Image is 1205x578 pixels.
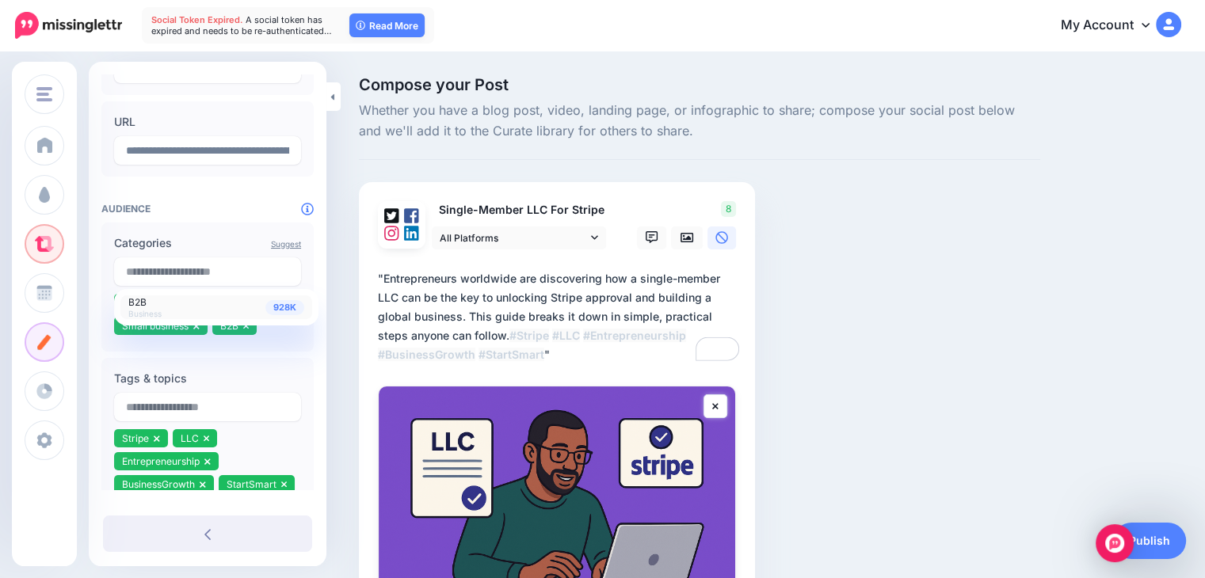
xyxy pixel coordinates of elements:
[378,269,742,364] div: "Entrepreneurs worldwide are discovering how a single-member LLC can be the key to unlocking Stri...
[122,478,195,490] span: BusinessGrowth
[1113,523,1186,559] a: Publish
[120,295,312,319] a: 928K B2B Business
[181,432,199,444] span: LLC
[440,230,587,246] span: All Platforms
[271,239,301,249] a: Suggest
[359,101,1040,142] span: Whether you have a blog post, video, landing page, or infographic to share; compose your social p...
[122,320,189,332] span: Small business
[220,320,238,332] span: B2B
[122,455,200,467] span: Entrepreneurship
[1045,6,1181,45] a: My Account
[15,12,122,39] img: Missinglettr
[349,13,425,37] a: Read More
[265,300,304,315] span: 928K
[721,201,736,217] span: 8
[128,309,162,318] span: Business
[114,112,301,131] label: URL
[227,478,276,490] span: StartSmart
[432,226,606,249] a: All Platforms
[101,203,314,215] h4: Audience
[128,296,147,308] span: B2B
[114,369,301,388] label: Tags & topics
[114,234,301,253] label: Categories
[122,432,149,444] span: Stripe
[378,269,742,364] textarea: To enrich screen reader interactions, please activate Accessibility in Grammarly extension settings
[36,87,52,101] img: menu.png
[151,14,243,25] span: Social Token Expired.
[432,201,608,219] p: Single-Member LLC For Stripe
[151,14,332,36] span: A social token has expired and needs to be re-authenticated…
[359,77,1040,93] span: Compose your Post
[1096,524,1134,562] div: Open Intercom Messenger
